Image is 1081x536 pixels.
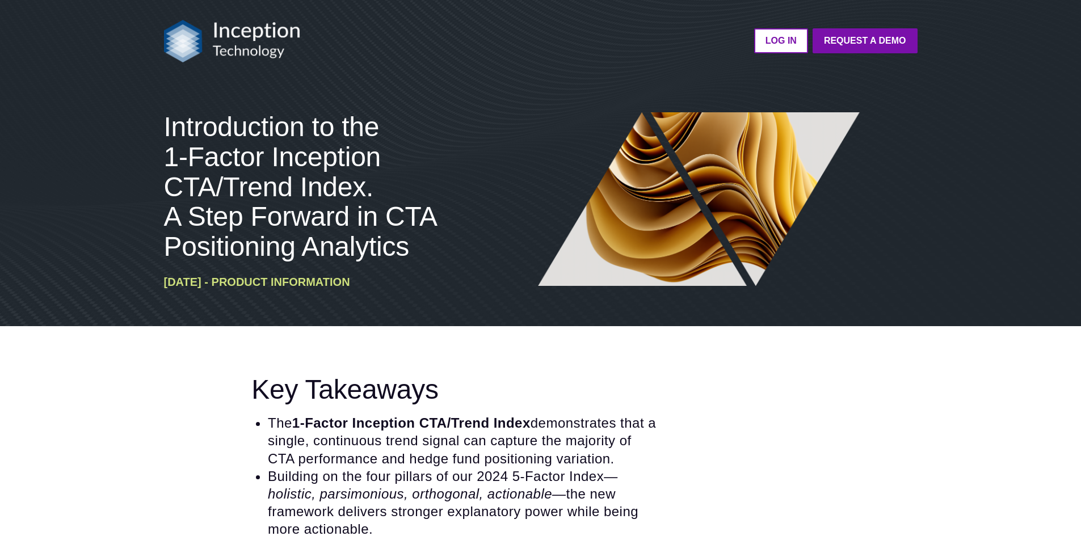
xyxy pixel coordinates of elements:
i: —holistic, parsimonious, orthogonal, actionable— [268,469,618,501]
h2: Key Takeaways [251,374,660,405]
a: Request a Demo [813,28,918,53]
strong: 1-Factor Inception CTA/Trend Index [292,415,531,431]
li: The demonstrates that a single, continuous trend signal can capture the majority of CTA performan... [268,414,660,467]
a: LOG IN [754,28,808,53]
strong: LOG IN [765,36,797,45]
span: Introduction to the 1-Factor Inception CTA/Trend Index. A Step Forward in CTA Positioning Analytics [164,112,436,261]
strong: Request a Demo [824,36,906,45]
h6: [DATE] - Product Information [164,276,473,289]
